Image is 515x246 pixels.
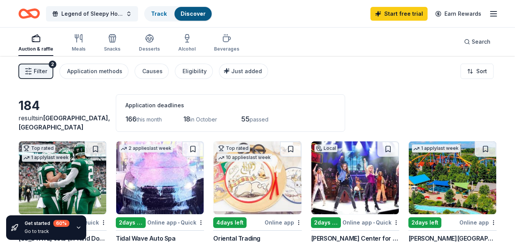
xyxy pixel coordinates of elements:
[314,144,337,152] div: Local
[183,67,207,76] div: Eligibility
[18,5,40,23] a: Home
[61,9,123,18] span: Legend of Sleepy Hollow
[135,64,169,79] button: Causes
[19,141,106,214] img: Image for New York Jets (In-Kind Donation)
[214,46,239,52] div: Beverages
[49,61,56,68] div: 2
[190,116,217,123] span: in October
[25,220,69,227] div: Get started
[18,114,110,131] span: [GEOGRAPHIC_DATA], [GEOGRAPHIC_DATA]
[178,46,196,52] div: Alcohol
[311,234,399,243] div: [PERSON_NAME] Center for the Performing Arts
[178,220,179,226] span: •
[18,98,107,113] div: 184
[241,115,250,123] span: 55
[59,64,128,79] button: Application methods
[139,46,160,52] div: Desserts
[18,46,53,52] div: Auction & raffle
[147,218,204,227] div: Online app Quick
[116,141,204,214] img: Image for Tidal Wave Auto Spa
[342,218,399,227] div: Online app Quick
[142,67,163,76] div: Causes
[476,67,487,76] span: Sort
[18,64,53,79] button: Filter2
[22,144,55,152] div: Top rated
[144,6,212,21] button: TrackDiscover
[116,234,175,243] div: Tidal Wave Auto Spa
[104,31,120,56] button: Snacks
[213,234,260,243] div: Oriental Trading
[409,141,496,214] img: Image for Dorney Park & Wildwater Kingdom
[217,154,272,162] div: 10 applies last week
[231,68,262,74] span: Just added
[125,101,336,110] div: Application deadlines
[458,34,497,49] button: Search
[178,31,196,56] button: Alcohol
[25,228,69,235] div: Go to track
[461,64,494,79] button: Sort
[459,218,497,227] div: Online app
[214,141,301,214] img: Image for Oriental Trading
[217,144,250,152] div: Top rated
[183,115,190,123] span: 18
[72,31,86,56] button: Meals
[412,144,460,153] div: 1 apply last week
[125,115,137,123] span: 166
[34,67,47,76] span: Filter
[139,31,160,56] button: Desserts
[408,234,497,243] div: [PERSON_NAME][GEOGRAPHIC_DATA]
[250,116,268,123] span: passed
[46,6,138,21] button: Legend of Sleepy Hollow
[67,67,122,76] div: Application methods
[181,10,206,17] a: Discover
[265,218,302,227] div: Online app
[431,7,486,21] a: Earn Rewards
[370,7,428,21] a: Start free trial
[22,154,70,162] div: 1 apply last week
[72,46,86,52] div: Meals
[119,144,173,153] div: 2 applies last week
[213,217,247,228] div: 4 days left
[175,64,213,79] button: Eligibility
[53,220,69,227] div: 60 %
[214,31,239,56] button: Beverages
[151,10,167,17] a: Track
[219,64,268,79] button: Just added
[18,114,110,131] span: in
[18,31,53,56] button: Auction & raffle
[472,37,490,46] span: Search
[408,217,441,228] div: 2 days left
[311,217,341,228] div: 2 days left
[104,46,120,52] div: Snacks
[18,113,107,132] div: results
[373,220,375,226] span: •
[137,116,162,123] span: this month
[311,141,399,214] img: Image for Tilles Center for the Performing Arts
